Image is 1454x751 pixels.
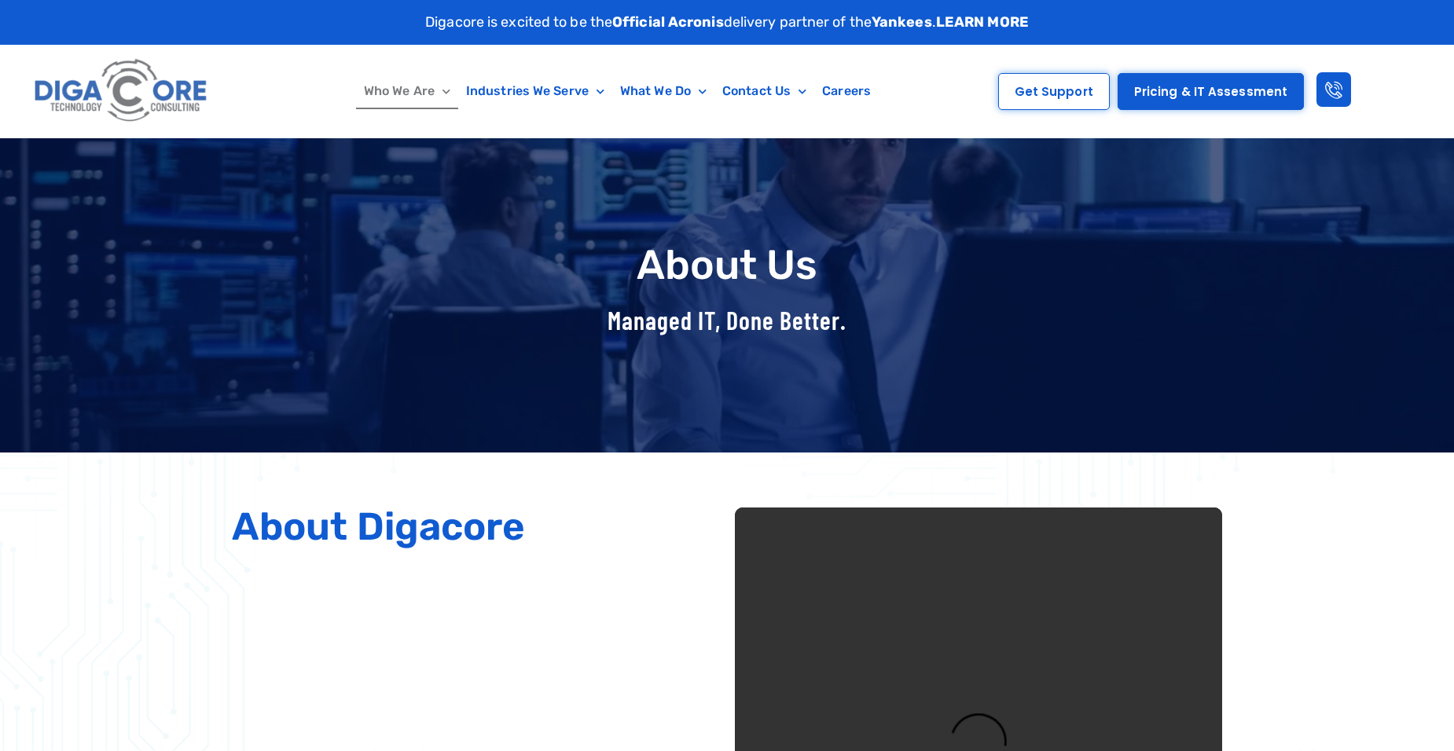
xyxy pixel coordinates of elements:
[1118,73,1304,110] a: Pricing & IT Assessment
[936,13,1029,31] a: LEARN MORE
[612,73,714,109] a: What We Do
[1015,86,1093,97] span: Get Support
[612,13,724,31] strong: Official Acronis
[608,305,846,335] span: Managed IT, Done Better.
[224,243,1230,288] h1: About Us
[232,507,719,546] h2: About Digacore
[872,13,932,31] strong: Yankees
[356,73,458,109] a: Who We Are
[814,73,879,109] a: Careers
[1134,86,1287,97] span: Pricing & IT Assessment
[30,53,213,130] img: Digacore logo 1
[425,12,1029,33] p: Digacore is excited to be the delivery partner of the .
[458,73,612,109] a: Industries We Serve
[998,73,1110,110] a: Get Support
[287,73,949,109] nav: Menu
[714,73,814,109] a: Contact Us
